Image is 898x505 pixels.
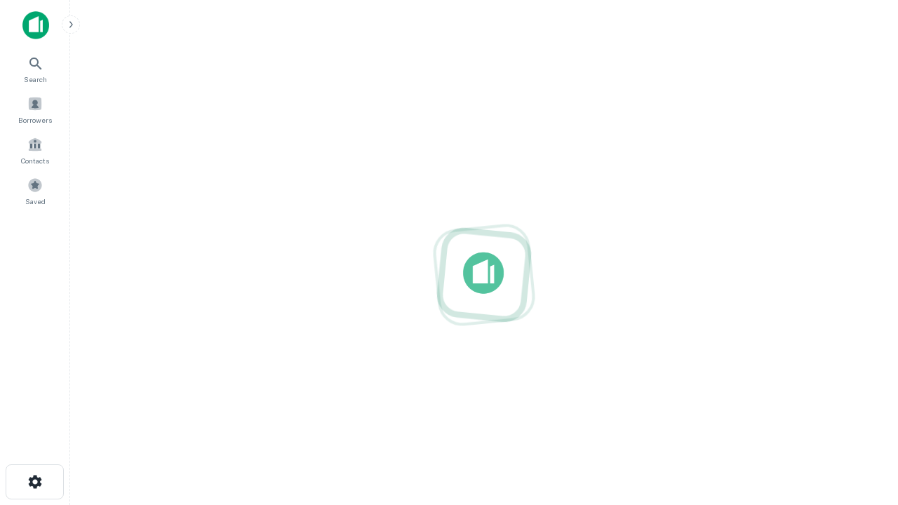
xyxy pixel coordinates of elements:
[22,11,49,39] img: capitalize-icon.png
[4,172,66,210] a: Saved
[21,155,49,166] span: Contacts
[24,74,47,85] span: Search
[4,50,66,88] a: Search
[828,393,898,460] iframe: Chat Widget
[18,114,52,126] span: Borrowers
[4,131,66,169] a: Contacts
[4,90,66,128] a: Borrowers
[25,196,46,207] span: Saved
